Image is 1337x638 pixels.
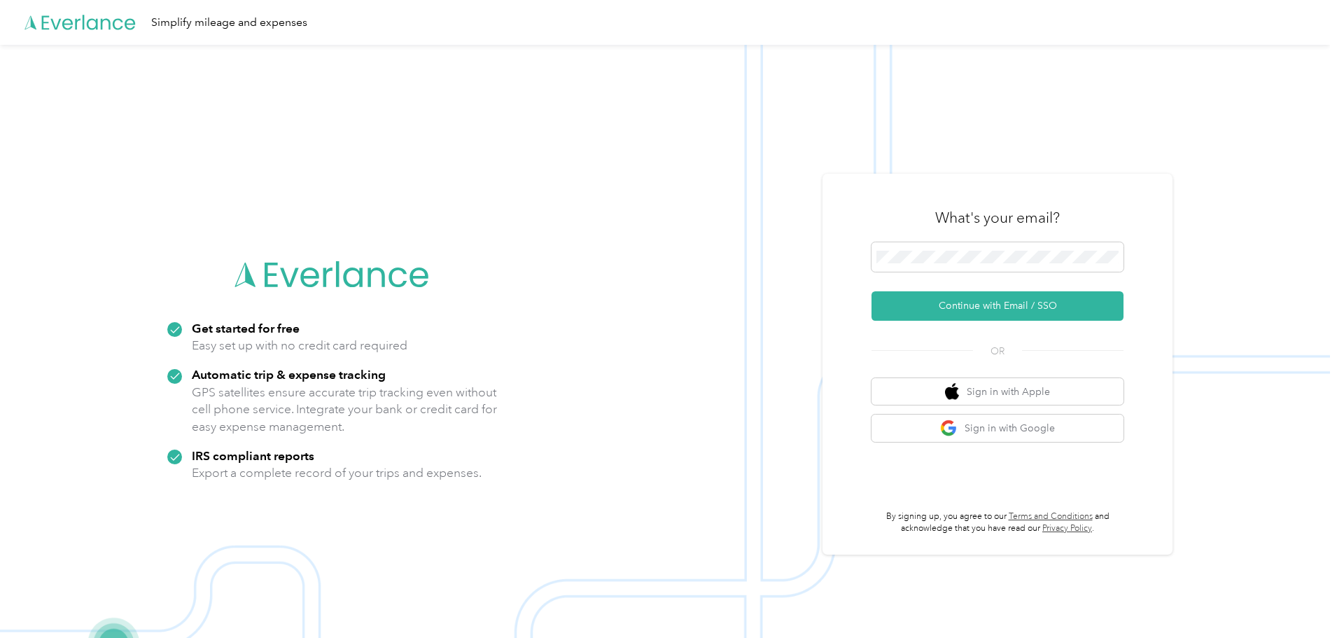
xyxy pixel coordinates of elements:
[935,208,1060,228] h3: What's your email?
[945,383,959,401] img: apple logo
[1009,511,1093,522] a: Terms and Conditions
[871,291,1123,321] button: Continue with Email / SSO
[1042,523,1092,534] a: Privacy Policy
[192,337,407,354] p: Easy set up with no credit card required
[192,321,300,335] strong: Get started for free
[973,344,1022,359] span: OR
[192,464,482,482] p: Export a complete record of your trips and expenses.
[871,415,1123,442] button: google logoSign in with Google
[151,14,307,32] div: Simplify mileage and expenses
[192,448,314,463] strong: IRS compliant reports
[871,378,1123,405] button: apple logoSign in with Apple
[192,367,386,382] strong: Automatic trip & expense tracking
[192,384,498,436] p: GPS satellites ensure accurate trip tracking even without cell phone service. Integrate your bank...
[940,419,958,437] img: google logo
[871,511,1123,535] p: By signing up, you agree to our and acknowledge that you have read our .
